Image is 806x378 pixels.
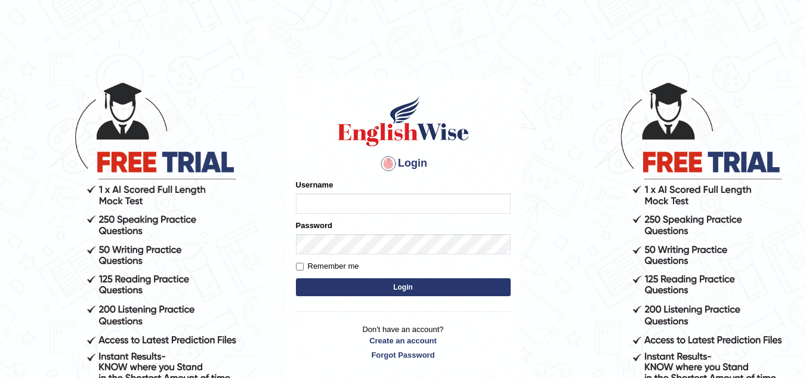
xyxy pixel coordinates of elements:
[296,260,359,272] label: Remember me
[296,220,332,231] label: Password
[296,179,333,190] label: Username
[335,94,471,148] img: Logo of English Wise sign in for intelligent practice with AI
[296,335,511,346] a: Create an account
[296,263,304,271] input: Remember me
[296,324,511,361] p: Don't have an account?
[296,349,511,361] a: Forgot Password
[296,154,511,173] h4: Login
[296,278,511,296] button: Login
